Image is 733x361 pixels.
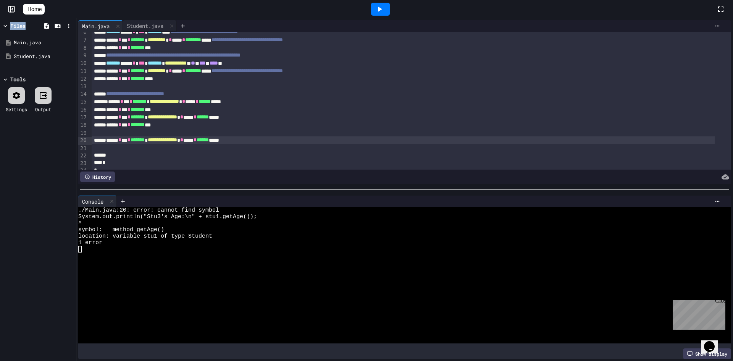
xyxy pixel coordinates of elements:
[27,5,42,13] span: Home
[10,22,26,30] div: Files
[78,220,82,227] span: ^
[78,75,88,83] div: 12
[78,44,88,52] div: 8
[23,4,45,15] a: Home
[10,75,26,83] div: Tools
[14,39,73,47] div: Main.java
[78,83,88,91] div: 13
[6,106,27,113] div: Settings
[78,98,88,106] div: 15
[78,106,88,114] div: 16
[78,167,88,175] div: 24
[123,20,177,32] div: Student.java
[78,145,88,152] div: 21
[78,196,117,207] div: Console
[78,114,88,121] div: 17
[14,53,73,60] div: Student.java
[78,214,257,220] span: System.out.println("Stu3's Age:\n" + stu1.getAge());
[78,130,88,137] div: 19
[78,207,219,214] span: ./Main.java:20: error: cannot find symbol
[78,68,88,75] div: 11
[3,3,53,49] div: Chat with us now!Close
[35,106,51,113] div: Output
[78,91,88,98] div: 14
[78,36,88,44] div: 7
[78,121,88,129] div: 18
[78,197,107,206] div: Console
[78,52,88,60] div: 9
[78,233,212,240] span: location: variable stu1 of type Student
[78,160,88,167] div: 23
[78,29,88,36] div: 6
[80,172,115,182] div: History
[78,22,113,30] div: Main.java
[701,330,725,353] iframe: chat widget
[78,240,102,246] span: 1 error
[683,348,731,359] div: Show display
[78,137,88,144] div: 20
[78,227,164,233] span: symbol: method getAge()
[670,297,725,330] iframe: chat widget
[78,20,123,32] div: Main.java
[78,60,88,67] div: 10
[123,22,167,30] div: Student.java
[78,152,88,160] div: 22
